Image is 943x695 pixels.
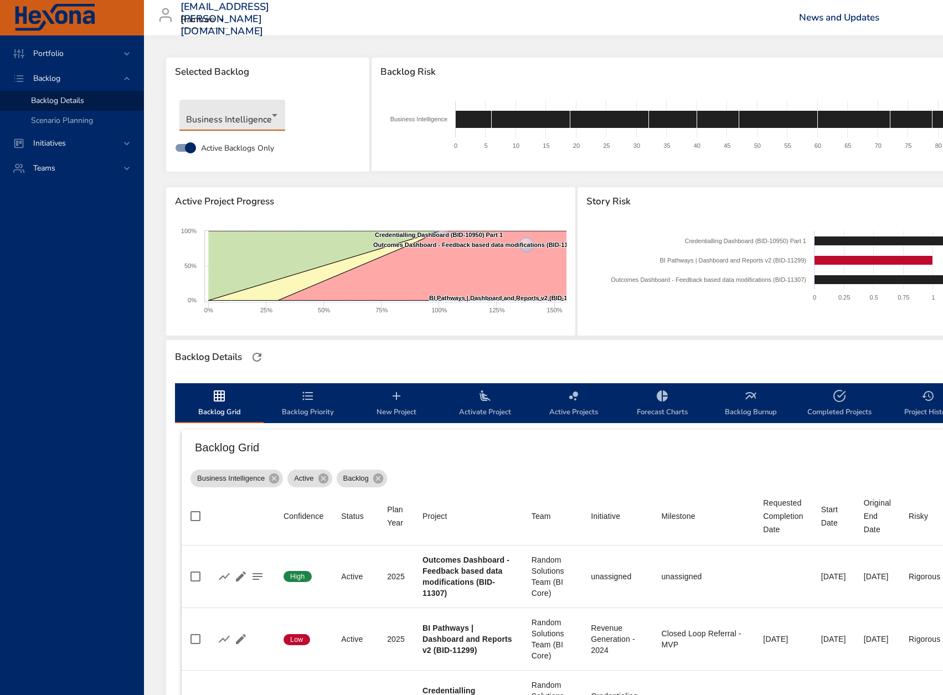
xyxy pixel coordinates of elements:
div: Closed Loop Referral - MVP [661,628,745,650]
text: 50% [184,262,197,269]
text: 30 [633,142,640,149]
div: Sort [284,509,323,523]
div: Team [532,509,551,523]
div: Start Date [821,503,846,529]
text: Outcomes Dashboard - Feedback based data modifications (BID-11307) [611,276,806,283]
span: Teams [24,163,64,173]
div: [DATE] [821,571,846,582]
div: Random Solutions Team (BI Core) [532,617,573,661]
div: 2025 [387,571,405,582]
text: 75 [905,142,911,149]
img: Hexona [13,4,96,32]
button: Project Notes [249,568,266,585]
div: Sort [821,503,846,529]
text: 0.25 [838,294,850,301]
span: Active Projects [536,389,611,419]
text: 80 [935,142,942,149]
text: Credentialling Dashboard (BID-10950) Part 1 [684,238,806,244]
text: BI Pathways | Dashboard and Reports v2 (BID-11299) [659,257,806,264]
button: Edit Project Details [233,631,249,647]
div: Project [422,509,447,523]
div: Backlog [337,470,387,487]
text: 25% [260,307,272,313]
div: Plan Year [387,503,405,529]
button: Refresh Page [249,349,265,365]
span: Active Backlogs Only [201,142,274,154]
text: 5 [485,142,488,149]
span: Initiatives [24,138,75,148]
span: Active Project Progress [175,196,566,207]
text: 35 [664,142,671,149]
a: News and Updates [799,11,879,24]
text: 55 [785,142,791,149]
button: Show Burnup [216,631,233,647]
div: Milestone [661,509,695,523]
span: Selected Backlog [175,66,360,78]
div: Sort [763,496,803,536]
text: 60 [815,142,821,149]
text: 0.5 [869,294,878,301]
text: 100% [181,228,197,234]
span: Backlog Details [31,95,84,106]
div: unassigned [661,571,745,582]
div: Backlog Details [172,348,245,366]
div: Sort [661,509,695,523]
div: Confidence [284,509,323,523]
div: Raintree [181,11,228,29]
text: 25 [604,142,610,149]
div: Business Intelligence [190,470,283,487]
button: Show Burnup [216,568,233,585]
span: Project [422,509,514,523]
span: Risky [909,509,940,523]
span: Status [341,509,369,523]
span: Activate Project [447,389,523,419]
text: 125% [489,307,504,313]
div: Sort [341,509,364,523]
div: Rigorous [909,634,940,645]
div: [DATE] [864,634,891,645]
div: Active [341,571,369,582]
button: Edit Project Details [233,568,249,585]
span: Team [532,509,573,523]
span: Completed Projects [802,389,877,419]
div: [DATE] [821,634,846,645]
div: Sort [387,503,405,529]
span: Forecast Charts [625,389,700,419]
div: Initiative [591,509,620,523]
div: Active [287,470,332,487]
text: 0% [188,297,197,303]
span: Active [287,473,320,484]
text: 0% [204,307,213,313]
text: 20 [573,142,580,149]
text: 150% [547,307,562,313]
span: Backlog [24,73,69,84]
text: 0.75 [898,294,909,301]
div: Sort [532,509,551,523]
span: Portfolio [24,48,73,59]
div: Rigorous [909,571,940,582]
text: Credentialling Dashboard (BID-10950) Part 1 [375,231,503,238]
div: Revenue Generation - 2024 [591,622,643,656]
span: New Project [359,389,434,419]
text: 40 [694,142,700,149]
div: Original End Date [864,496,891,536]
text: 1 [931,294,935,301]
span: Backlog [337,473,375,484]
span: High [284,572,312,581]
div: Sort [909,509,928,523]
text: 50% [318,307,330,313]
span: Business Intelligence [190,473,271,484]
div: Random Solutions Team (BI Core) [532,554,573,599]
div: Sort [591,509,620,523]
div: Status [341,509,364,523]
text: 45 [724,142,731,149]
text: 0 [454,142,457,149]
text: BI Pathways | Dashboard and Reports v2 (BID-11299) [429,295,583,301]
text: Outcomes Dashboard - Feedback based data modifications (BID-11307) [373,241,580,248]
span: Backlog Priority [270,389,346,419]
span: Initiative [591,509,643,523]
text: 0 [813,294,816,301]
